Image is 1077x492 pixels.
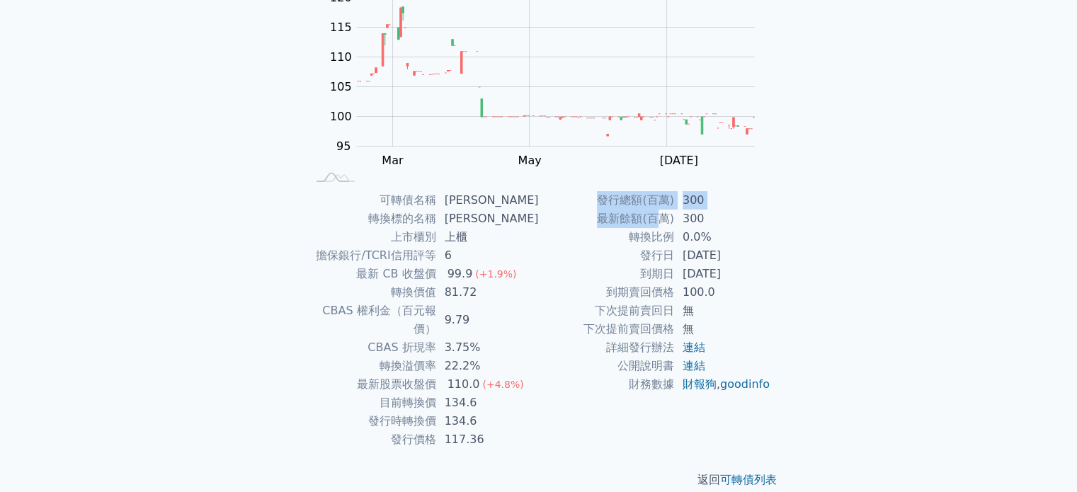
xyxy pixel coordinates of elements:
[683,359,705,372] a: 連結
[475,268,516,280] span: (+1.9%)
[307,191,436,210] td: 可轉債名稱
[518,154,541,167] tspan: May
[436,302,539,338] td: 9.79
[307,228,436,246] td: 上市櫃別
[674,302,771,320] td: 無
[436,191,539,210] td: [PERSON_NAME]
[307,430,436,449] td: 發行價格
[307,265,436,283] td: 最新 CB 收盤價
[307,210,436,228] td: 轉換標的名稱
[683,377,717,391] a: 財報狗
[307,357,436,375] td: 轉換溢價率
[539,228,674,246] td: 轉換比例
[330,110,352,123] tspan: 100
[674,265,771,283] td: [DATE]
[674,375,771,394] td: ,
[330,50,352,64] tspan: 110
[674,246,771,265] td: [DATE]
[307,375,436,394] td: 最新股票收盤價
[539,246,674,265] td: 發行日
[674,283,771,302] td: 100.0
[307,338,436,357] td: CBAS 折現率
[436,430,539,449] td: 117.36
[307,302,436,338] td: CBAS 權利金（百元報價）
[330,21,352,34] tspan: 115
[674,191,771,210] td: 300
[382,154,404,167] tspan: Mar
[307,246,436,265] td: 擔保銀行/TCRI信用評等
[445,265,476,283] div: 99.9
[307,412,436,430] td: 發行時轉換價
[445,375,483,394] div: 110.0
[539,210,674,228] td: 最新餘額(百萬)
[539,302,674,320] td: 下次提前賣回日
[436,283,539,302] td: 81.72
[436,210,539,228] td: [PERSON_NAME]
[482,379,523,390] span: (+4.8%)
[539,375,674,394] td: 財務數據
[674,320,771,338] td: 無
[539,357,674,375] td: 公開說明書
[330,80,352,93] tspan: 105
[436,412,539,430] td: 134.6
[539,283,674,302] td: 到期賣回價格
[436,338,539,357] td: 3.75%
[436,246,539,265] td: 6
[436,357,539,375] td: 22.2%
[436,394,539,412] td: 134.6
[336,139,351,153] tspan: 95
[674,210,771,228] td: 300
[307,283,436,302] td: 轉換價值
[660,154,698,167] tspan: [DATE]
[290,471,788,488] p: 返回
[539,320,674,338] td: 下次提前賣回價格
[539,191,674,210] td: 發行總額(百萬)
[307,394,436,412] td: 目前轉換價
[720,377,770,391] a: goodinfo
[720,473,777,486] a: 可轉債列表
[436,228,539,246] td: 上櫃
[674,228,771,246] td: 0.0%
[539,338,674,357] td: 詳細發行辦法
[539,265,674,283] td: 到期日
[683,341,705,354] a: 連結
